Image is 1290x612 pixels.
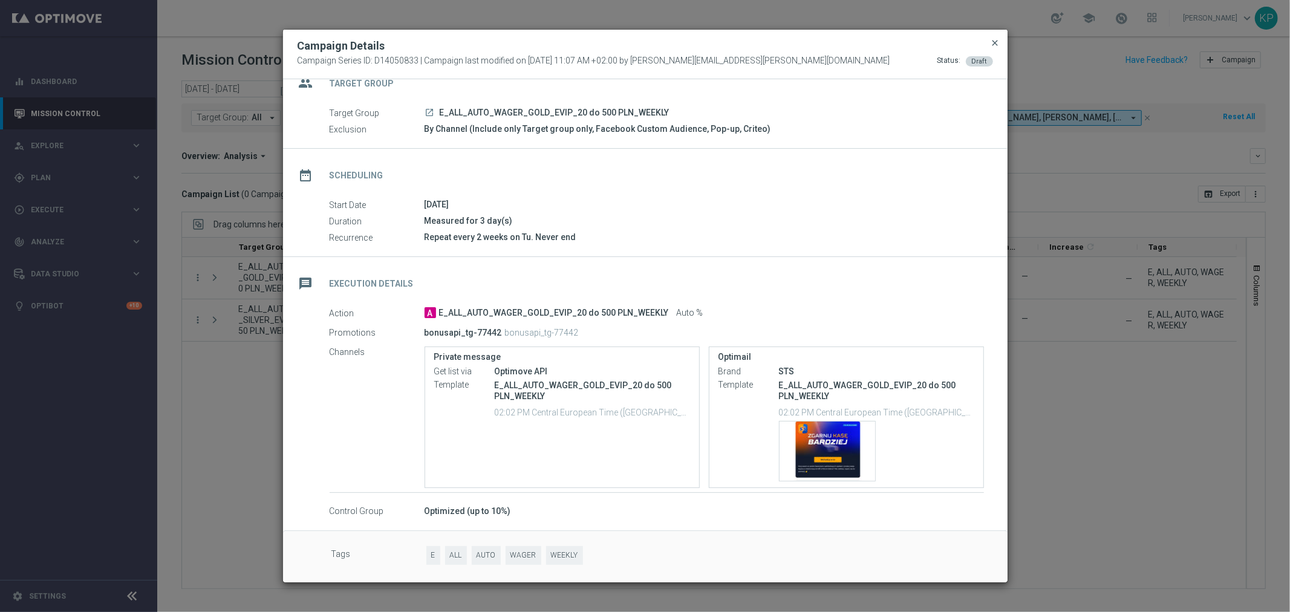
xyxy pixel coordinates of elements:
p: E_ALL_AUTO_WAGER_GOLD_EVIP_20 do 500 PLN_WEEKLY [495,380,690,402]
span: E_ALL_AUTO_WAGER_GOLD_EVIP_20 do 500 PLN_WEEKLY [439,308,669,319]
span: A [425,307,436,318]
span: AUTO [472,546,501,565]
label: Exclusion [330,124,425,135]
h2: Scheduling [330,170,383,181]
span: close [991,38,1000,48]
span: Campaign Series ID: D14050833 | Campaign last modified on [DATE] 11:07 AM +02:00 by [PERSON_NAME]... [298,56,890,67]
div: Optimove API [495,365,690,377]
span: ALL [445,546,467,565]
label: Start Date [330,200,425,210]
label: Channels [330,347,425,357]
span: Draft [972,57,987,65]
i: launch [425,108,435,117]
p: bonusapi_tg-77442 [425,327,502,338]
label: Template [718,380,779,391]
p: bonusapi_tg-77442 [505,327,579,338]
label: Get list via [434,366,495,377]
div: By Channel (Include only Target group only, Facebook Custom Audience, Pop-up, Criteo) [425,123,984,135]
i: message [295,273,317,295]
i: group [295,73,317,94]
label: Template [434,380,495,391]
label: Brand [718,366,779,377]
label: Private message [434,352,690,362]
label: Promotions [330,327,425,338]
span: Auto % [677,308,703,319]
colored-tag: Draft [966,56,993,65]
span: E [426,546,440,565]
span: WAGER [506,546,541,565]
div: Optimized (up to 10%) [425,505,984,517]
label: Action [330,308,425,319]
div: Measured for 3 day(s) [425,215,984,227]
div: Repeat every 2 weeks on Tu. Never end [425,231,984,243]
div: [DATE] [425,198,984,210]
h2: Campaign Details [298,39,385,53]
span: E_ALL_AUTO_WAGER_GOLD_EVIP_20 do 500 PLN_WEEKLY [440,108,669,119]
p: 02:02 PM Central European Time ([GEOGRAPHIC_DATA]) (UTC +02:00) [779,406,974,418]
div: STS [779,365,974,377]
label: Control Group [330,506,425,517]
label: Optimail [718,352,974,362]
i: date_range [295,164,317,186]
div: Status: [937,56,961,67]
h2: Execution Details [330,278,414,290]
span: WEEKLY [546,546,583,565]
label: Tags [331,546,426,565]
a: launch [425,108,435,119]
p: 02:02 PM Central European Time ([GEOGRAPHIC_DATA]) (UTC +02:00) [495,406,690,418]
h2: Target Group [330,78,394,90]
p: E_ALL_AUTO_WAGER_GOLD_EVIP_20 do 500 PLN_WEEKLY [779,380,974,402]
label: Recurrence [330,232,425,243]
label: Target Group [330,108,425,119]
label: Duration [330,216,425,227]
